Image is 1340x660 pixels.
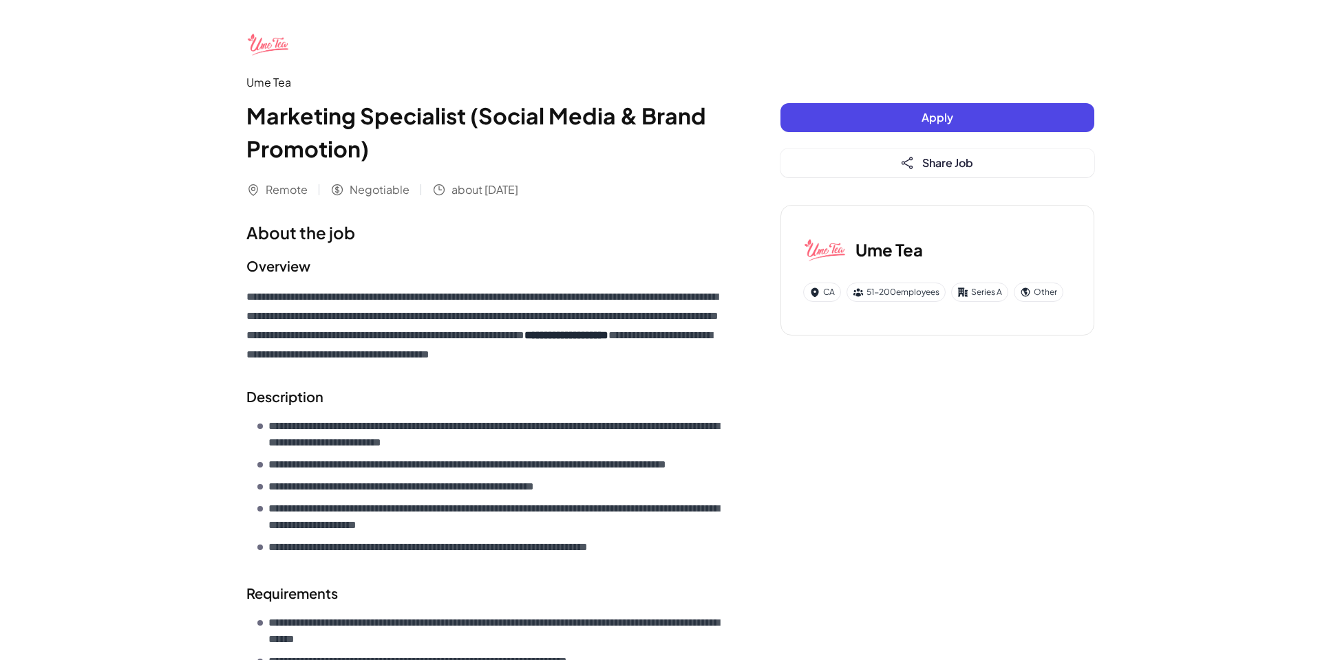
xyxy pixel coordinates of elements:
span: about [DATE] [451,181,518,198]
div: Ume Tea [246,74,725,91]
div: 51-200 employees [847,283,946,302]
button: Share Job [780,148,1094,177]
div: Other [1014,283,1063,302]
img: Um [246,22,290,66]
h2: Overview [246,256,725,276]
h3: Ume Tea [855,237,923,262]
div: CA [803,283,841,302]
div: Series A [951,283,1008,302]
h1: About the job [246,220,725,245]
span: Share Job [922,155,973,170]
span: Remote [266,181,308,198]
h2: Requirements [246,583,725,604]
button: Apply [780,103,1094,132]
span: Negotiable [350,181,410,198]
h1: Marketing Specialist (Social Media & Brand Promotion) [246,99,725,165]
h2: Description [246,386,725,407]
span: Apply [922,110,953,124]
img: Um [803,228,847,272]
